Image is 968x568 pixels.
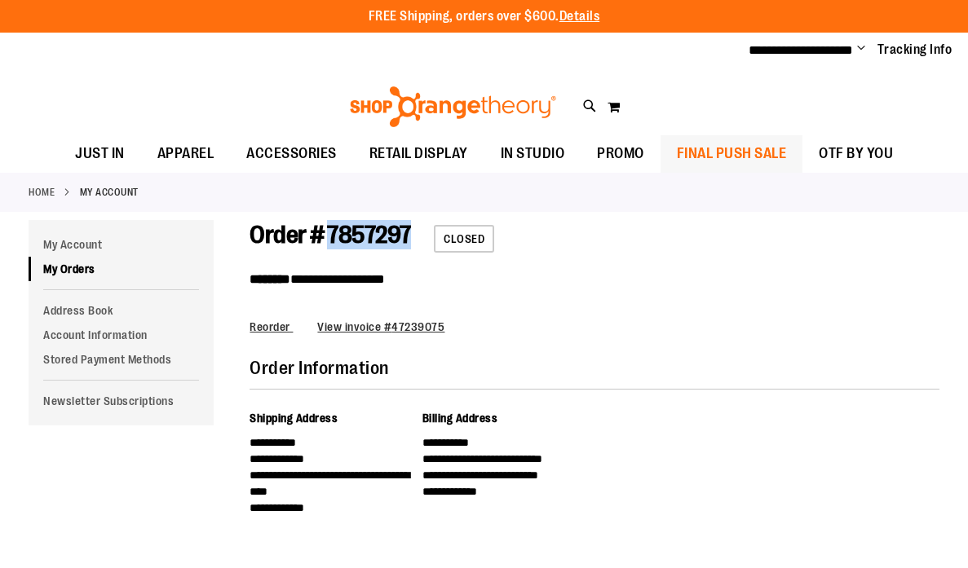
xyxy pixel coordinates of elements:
a: FINAL PUSH SALE [661,135,803,173]
span: Billing Address [422,412,498,425]
a: My Account [29,232,214,257]
a: IN STUDIO [484,135,581,173]
a: Details [559,9,600,24]
span: Closed [434,225,494,253]
span: Reorder [250,320,290,333]
span: RETAIL DISPLAY [369,135,468,172]
a: Stored Payment Methods [29,347,214,372]
span: OTF BY YOU [819,135,893,172]
a: My Orders [29,257,214,281]
a: Home [29,185,55,200]
span: JUST IN [75,135,125,172]
a: Account Information [29,323,214,347]
a: View invoice #47239075 [317,320,444,333]
span: FINAL PUSH SALE [677,135,787,172]
a: ACCESSORIES [230,135,353,173]
strong: My Account [80,185,139,200]
span: Shipping Address [250,412,338,425]
img: Shop Orangetheory [347,86,559,127]
span: APPAREL [157,135,214,172]
a: OTF BY YOU [802,135,909,173]
a: APPAREL [141,135,231,173]
a: Address Book [29,298,214,323]
button: Account menu [857,42,865,58]
a: Newsletter Subscriptions [29,389,214,413]
span: Order Information [250,358,389,378]
a: JUST IN [59,135,141,173]
a: RETAIL DISPLAY [353,135,484,173]
span: PROMO [597,135,644,172]
a: Tracking Info [877,41,953,59]
span: IN STUDIO [501,135,565,172]
a: PROMO [581,135,661,173]
span: View invoice # [317,320,391,333]
span: ACCESSORIES [246,135,337,172]
p: FREE Shipping, orders over $600. [369,7,600,26]
span: Order # 7857297 [250,221,411,249]
a: Reorder [250,320,293,333]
